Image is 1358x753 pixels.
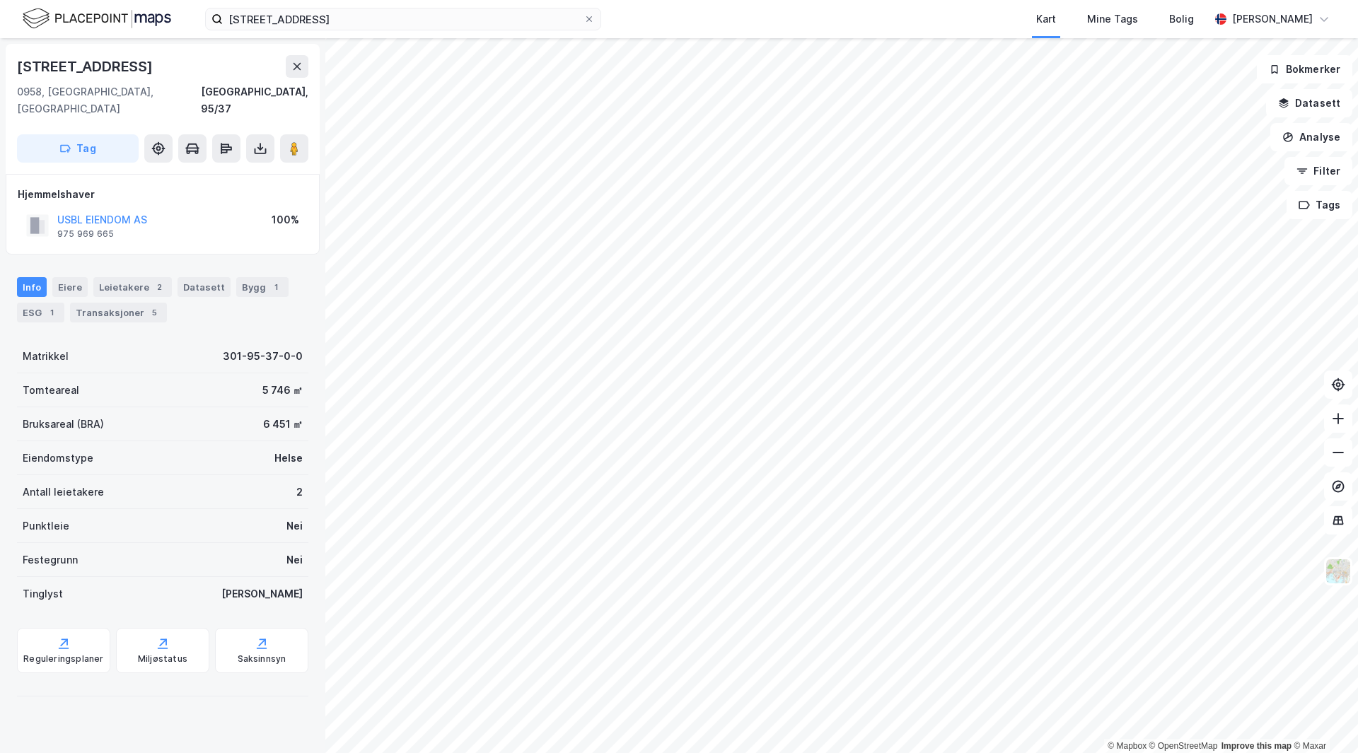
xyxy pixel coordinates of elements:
div: Mine Tags [1087,11,1138,28]
div: Festegrunn [23,551,78,568]
a: Mapbox [1108,741,1147,751]
div: 6 451 ㎡ [263,416,303,433]
div: Helse [274,450,303,467]
a: OpenStreetMap [1149,741,1218,751]
div: Datasett [178,277,231,297]
img: Z [1325,558,1352,585]
div: Bruksareal (BRA) [23,416,104,433]
div: Matrikkel [23,348,69,365]
button: Tag [17,134,139,163]
button: Analyse [1270,123,1352,151]
div: Hjemmelshaver [18,186,308,203]
div: 2 [152,280,166,294]
div: Transaksjoner [70,303,167,322]
div: Miljøstatus [138,653,187,665]
div: Info [17,277,47,297]
div: Saksinnsyn [238,653,286,665]
div: 2 [296,484,303,501]
div: 5 [147,305,161,320]
div: [PERSON_NAME] [1232,11,1313,28]
div: 1 [45,305,59,320]
div: 301-95-37-0-0 [223,348,303,365]
div: [GEOGRAPHIC_DATA], 95/37 [201,83,308,117]
div: Kart [1036,11,1056,28]
iframe: Chat Widget [1287,685,1358,753]
a: Improve this map [1221,741,1292,751]
input: Søk på adresse, matrikkel, gårdeiere, leietakere eller personer [223,8,584,30]
div: 975 969 665 [57,228,114,240]
div: Tinglyst [23,585,63,602]
div: 0958, [GEOGRAPHIC_DATA], [GEOGRAPHIC_DATA] [17,83,201,117]
div: Bolig [1169,11,1194,28]
button: Datasett [1266,89,1352,117]
div: [STREET_ADDRESS] [17,55,156,78]
div: Eiere [52,277,88,297]
div: Bygg [236,277,289,297]
div: Leietakere [93,277,172,297]
div: Punktleie [23,518,69,535]
div: Nei [286,551,303,568]
div: Tomteareal [23,382,79,399]
div: 5 746 ㎡ [262,382,303,399]
img: logo.f888ab2527a4732fd821a326f86c7f29.svg [23,6,171,31]
div: ESG [17,303,64,322]
div: 1 [269,280,283,294]
div: 100% [272,211,299,228]
button: Filter [1284,157,1352,185]
div: Nei [286,518,303,535]
div: Eiendomstype [23,450,93,467]
button: Bokmerker [1257,55,1352,83]
div: Reguleringsplaner [23,653,103,665]
button: Tags [1287,191,1352,219]
div: Antall leietakere [23,484,104,501]
div: [PERSON_NAME] [221,585,303,602]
